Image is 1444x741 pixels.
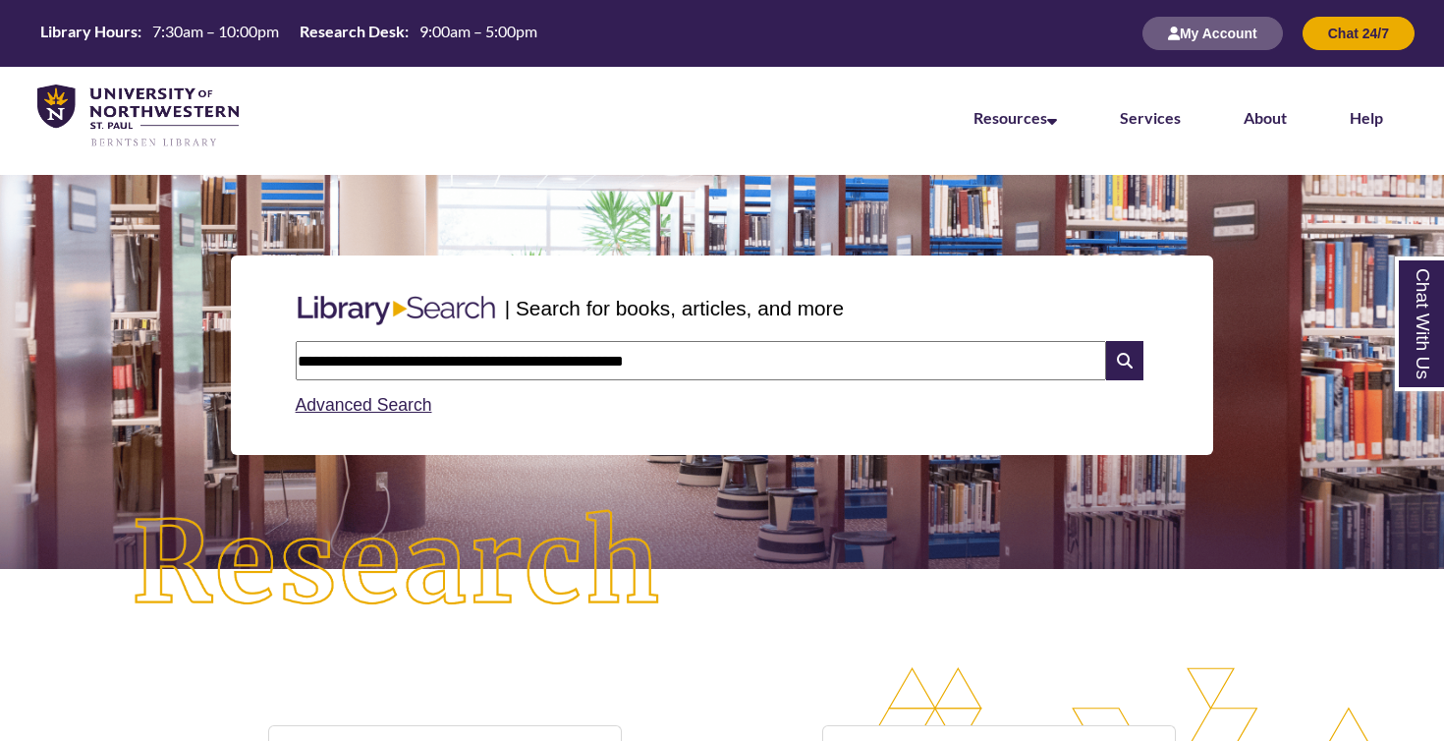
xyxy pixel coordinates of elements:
span: 9:00am – 5:00pm [419,22,537,40]
img: UNWSP Library Logo [37,85,239,148]
table: Hours Today [32,21,545,45]
a: Chat 24/7 [1303,25,1415,41]
a: Help [1350,108,1383,127]
img: Libary Search [288,288,505,333]
span: 7:30am – 10:00pm [152,22,279,40]
a: Resources [973,108,1057,127]
a: About [1244,108,1287,127]
a: Hours Today [32,21,545,47]
button: Chat 24/7 [1303,17,1415,50]
a: Services [1120,108,1181,127]
button: My Account [1142,17,1283,50]
th: Research Desk: [292,21,412,42]
p: | Search for books, articles, and more [505,293,844,323]
img: Research [73,451,723,677]
a: My Account [1142,25,1283,41]
i: Search [1106,341,1143,380]
a: Advanced Search [296,395,432,415]
th: Library Hours: [32,21,144,42]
